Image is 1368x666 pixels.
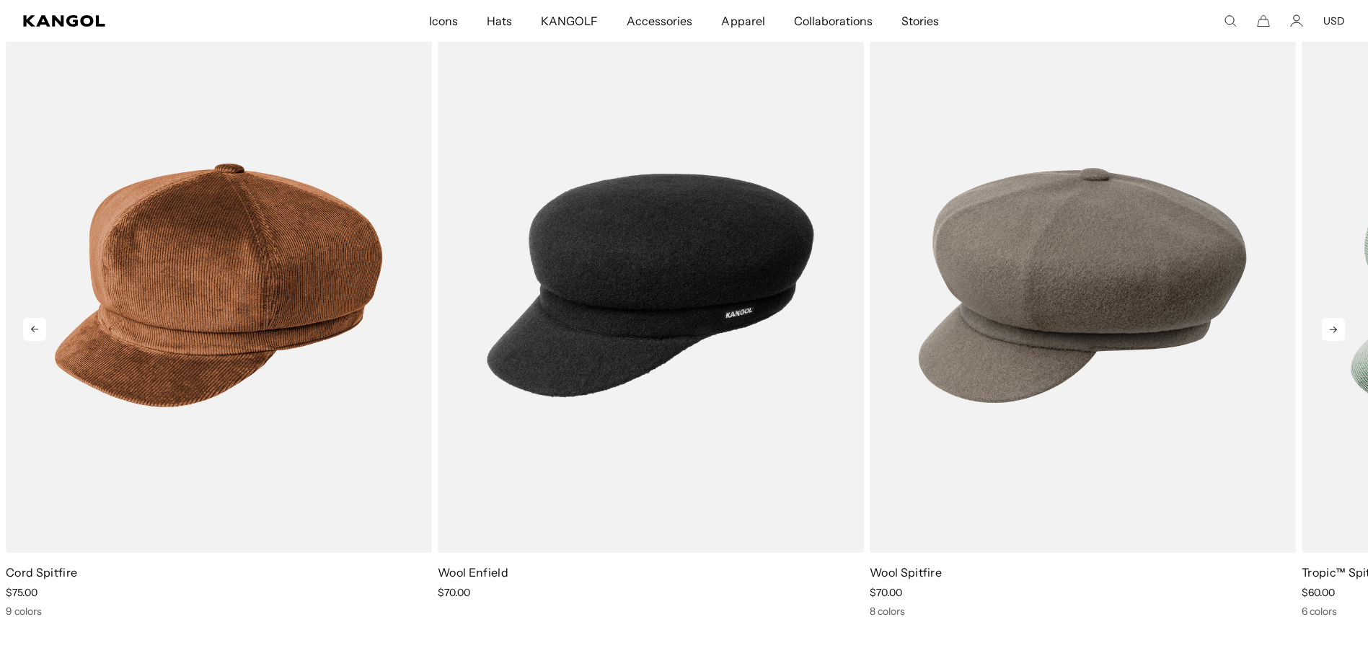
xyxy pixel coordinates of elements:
[870,565,942,580] a: Wool Spitfire
[438,586,470,599] span: $70.00
[438,565,508,580] a: Wool Enfield
[6,565,77,580] a: Cord Spitfire
[1323,14,1345,27] button: USD
[1302,586,1335,599] span: $60.00
[432,18,864,618] div: 6 of 6
[6,18,432,553] img: Cord Spitfire
[1257,14,1270,27] button: Cart
[6,605,432,618] div: 9 colors
[438,18,864,553] img: Wool Enfield
[23,15,284,27] a: Kangol
[870,586,902,599] span: $70.00
[1224,14,1237,27] summary: Search here
[870,605,1296,618] div: 8 colors
[1290,14,1303,27] a: Account
[870,18,1296,553] img: Wool Spitfire
[864,18,1296,618] div: 1 of 6
[6,586,37,599] span: $75.00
